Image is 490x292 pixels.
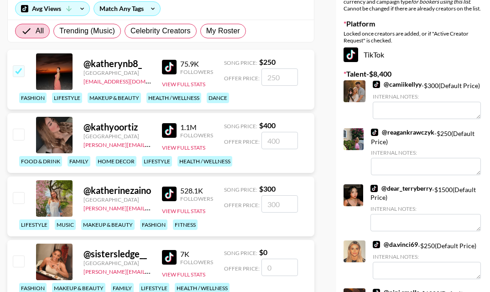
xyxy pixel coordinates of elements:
[373,81,380,88] img: TikTok
[68,156,90,167] div: family
[173,219,198,230] div: fitness
[162,208,205,214] button: View Full Stats
[207,93,229,103] div: dance
[259,57,276,66] strong: $ 250
[373,240,418,249] a: @da.vinci69
[371,128,434,136] a: @reagankrawczyk
[180,195,213,202] div: Followers
[81,219,135,230] div: makeup & beauty
[370,205,481,212] div: Internal Notes:
[180,68,213,75] div: Followers
[162,187,177,201] img: TikTok
[259,248,267,256] strong: $ 0
[19,156,62,167] div: food & drink
[83,121,151,133] div: @ kathyoortiz
[36,26,44,36] span: All
[83,260,151,266] div: [GEOGRAPHIC_DATA]
[373,253,481,260] div: Internal Notes:
[19,93,47,103] div: fashion
[83,76,175,85] a: [EMAIL_ADDRESS][DOMAIN_NAME]
[180,123,213,132] div: 1.1M
[371,129,378,136] img: TikTok
[180,132,213,139] div: Followers
[180,59,213,68] div: 75.9K
[177,156,232,167] div: health / wellness
[371,128,481,175] div: - $ 250 (Default Price)
[162,144,205,151] button: View Full Stats
[88,93,141,103] div: makeup & beauty
[224,123,257,130] span: Song Price:
[83,266,219,275] a: [PERSON_NAME][EMAIL_ADDRESS][DOMAIN_NAME]
[261,68,298,86] input: 250
[259,121,276,130] strong: $ 400
[373,80,481,119] div: - $ 300 (Default Price)
[224,138,260,145] span: Offer Price:
[146,93,201,103] div: health / wellness
[83,58,151,69] div: @ katherynb8_
[162,250,177,265] img: TikTok
[344,19,483,28] label: Platform
[373,241,380,248] img: TikTok
[344,47,358,62] img: TikTok
[52,93,82,103] div: lifestyle
[180,259,213,266] div: Followers
[373,240,481,279] div: - $ 250 (Default Price)
[162,81,205,88] button: View Full Stats
[83,185,151,196] div: @ katherinezaino
[59,26,115,36] span: Trending (Music)
[224,59,257,66] span: Song Price:
[371,149,481,156] div: Internal Notes:
[261,132,298,149] input: 400
[224,186,257,193] span: Song Price:
[83,133,151,140] div: [GEOGRAPHIC_DATA]
[344,30,483,44] div: Locked once creators are added, or if "Active Creator Request" is checked.
[206,26,240,36] span: My Roster
[180,186,213,195] div: 528.1K
[94,2,160,16] div: Match Any Tags
[83,196,151,203] div: [GEOGRAPHIC_DATA]
[261,195,298,213] input: 300
[344,69,483,78] label: Talent - $ 8,400
[83,69,151,76] div: [GEOGRAPHIC_DATA]
[259,184,276,193] strong: $ 300
[83,248,151,260] div: @ sistersledge__
[162,123,177,138] img: TikTok
[180,250,213,259] div: 7K
[224,250,257,256] span: Song Price:
[373,93,481,100] div: Internal Notes:
[370,184,481,231] div: - $ 1500 (Default Price)
[16,2,89,16] div: Avg Views
[142,156,172,167] div: lifestyle
[373,80,422,89] a: @camiikellyy
[83,140,219,148] a: [PERSON_NAME][EMAIL_ADDRESS][DOMAIN_NAME]
[370,185,378,192] img: TikTok
[162,271,205,278] button: View Full Stats
[130,26,191,36] span: Celebrity Creators
[96,156,136,167] div: home decor
[224,202,260,209] span: Offer Price:
[162,60,177,74] img: TikTok
[140,219,167,230] div: fashion
[19,219,49,230] div: lifestyle
[83,203,219,212] a: [PERSON_NAME][EMAIL_ADDRESS][DOMAIN_NAME]
[344,47,483,62] div: TikTok
[224,75,260,82] span: Offer Price:
[224,265,260,272] span: Offer Price:
[55,219,76,230] div: music
[261,259,298,276] input: 0
[370,184,432,193] a: @dear_terryberry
